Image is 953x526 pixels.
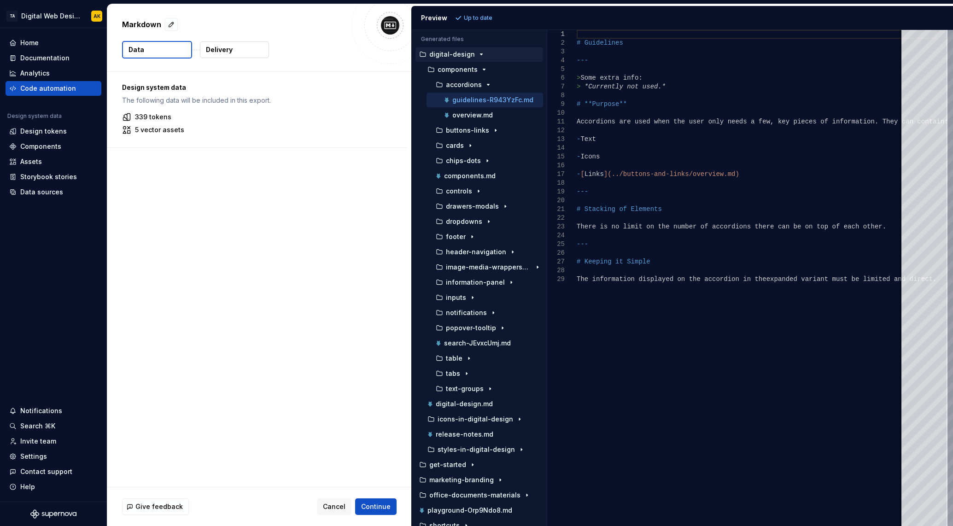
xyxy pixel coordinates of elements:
div: Analytics [20,69,50,78]
div: 6 [547,74,565,82]
button: guidelines-R943YzFc.md [427,95,543,105]
div: Help [20,482,35,491]
button: digital-design [415,49,543,59]
button: Help [6,479,101,494]
p: tabs [446,370,460,377]
button: office-documents-materials [415,490,543,500]
div: 7 [547,82,565,91]
span: Continue [361,502,391,511]
div: Design tokens [20,127,67,136]
div: TA [6,11,18,22]
button: table [423,353,543,363]
button: Search ⌘K [6,419,101,433]
button: release-notes.md [419,429,543,439]
span: Text [580,135,596,143]
div: 14 [547,144,565,152]
div: Search ⌘K [20,421,55,431]
span: Cancel [323,502,345,511]
p: search-JEvxcUmj.md [444,339,511,347]
p: information-panel [446,279,505,286]
p: get-started [429,461,466,468]
div: 4 [547,56,565,65]
p: Up to date [464,14,492,22]
span: - [577,135,580,143]
p: popover-tooltip [446,324,496,332]
p: The following data will be included in this export. [122,96,392,105]
p: dropdowns [446,218,482,225]
div: Digital Web Design [21,12,80,21]
div: 3 [547,47,565,56]
button: marketing-branding [415,475,543,485]
button: dropdowns [423,216,543,227]
div: Storybook stories [20,172,77,181]
p: buttons-links [446,127,489,134]
span: e can be on top of each other. [770,223,886,230]
div: 22 [547,214,565,222]
p: release-notes.md [436,431,493,438]
span: --- [577,57,588,64]
div: 9 [547,100,565,109]
button: information-panel [423,277,543,287]
p: inputs [446,294,466,301]
div: 13 [547,135,565,144]
div: Documentation [20,53,70,63]
span: *Currently not used.* [585,83,666,90]
div: Data sources [20,187,63,197]
a: Supernova Logo [30,509,76,519]
p: icons-in-digital-design [438,415,513,423]
button: search-JEvxcUmj.md [423,338,543,348]
button: Delivery [200,41,269,58]
div: Code automation [20,84,76,93]
button: get-started [415,460,543,470]
div: 21 [547,205,565,214]
button: Cancel [317,498,351,515]
span: Some extra info: [580,74,642,82]
div: 17 [547,170,565,179]
button: cards [423,140,543,151]
span: expanded variant must be limited and direct. [766,275,936,283]
span: # Guidelines [577,39,623,47]
div: Contact support [20,467,72,476]
span: Give feedback [135,502,183,511]
div: 5 [547,65,565,74]
p: components.md [444,172,496,180]
p: digital-design.md [436,400,493,408]
p: notifications [446,309,487,316]
span: - [577,170,580,178]
span: There is no limit on the number of accordions ther [577,223,770,230]
span: Icons [580,153,600,160]
p: image-media-wrappers-and-controls [446,263,531,271]
div: 26 [547,249,565,257]
span: # Keeping it Simple [577,258,650,265]
p: components [438,66,478,73]
div: 19 [547,187,565,196]
div: 27 [547,257,565,266]
div: 10 [547,109,565,117]
a: Data sources [6,185,101,199]
span: > [577,83,580,90]
span: [ [580,170,584,178]
p: controls [446,187,472,195]
a: Assets [6,154,101,169]
button: Give feedback [122,498,189,515]
p: footer [446,233,466,240]
div: Components [20,142,61,151]
div: 12 [547,126,565,135]
div: 8 [547,91,565,100]
a: Documentation [6,51,101,65]
button: digital-design.md [419,399,543,409]
p: digital-design [429,51,475,58]
div: 23 [547,222,565,231]
p: marketing-branding [429,476,494,484]
div: Settings [20,452,47,461]
div: Design system data [7,112,62,120]
span: --- [577,240,588,248]
a: Analytics [6,66,101,81]
div: 20 [547,196,565,205]
div: 28 [547,266,565,275]
button: Contact support [6,464,101,479]
button: chips-dots [423,156,543,166]
button: text-groups [423,384,543,394]
div: 29 [547,275,565,284]
button: Continue [355,498,397,515]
